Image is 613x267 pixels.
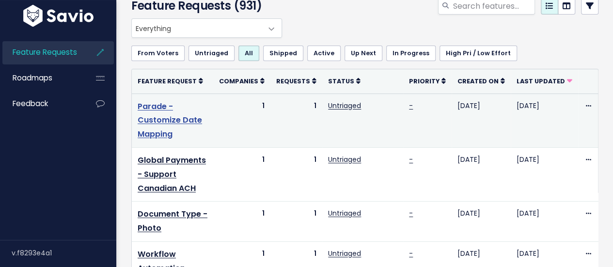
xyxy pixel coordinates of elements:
[386,46,436,61] a: In Progress
[328,101,361,110] a: Untriaged
[13,47,77,57] span: Feature Requests
[132,19,262,37] span: Everything
[409,101,413,110] a: -
[452,147,511,201] td: [DATE]
[517,77,565,85] span: Last Updated
[13,73,52,83] span: Roadmaps
[213,147,270,201] td: 1
[328,155,361,164] a: Untriaged
[270,147,322,201] td: 1
[440,46,517,61] a: High Pri / Low Effort
[328,76,361,86] a: Status
[409,249,413,258] a: -
[452,202,511,242] td: [DATE]
[328,77,354,85] span: Status
[219,77,258,85] span: Companies
[307,46,341,61] a: Active
[409,208,413,218] a: -
[21,5,96,27] img: logo-white.9d6f32f41409.svg
[138,208,207,234] a: Document Type - Photo
[238,46,259,61] a: All
[263,46,303,61] a: Shipped
[138,101,202,140] a: Parade - Customize Date Mapping
[213,202,270,242] td: 1
[131,18,282,38] span: Everything
[2,41,80,63] a: Feature Requests
[511,94,578,147] td: [DATE]
[131,46,598,61] ul: Filter feature requests
[457,77,499,85] span: Created On
[276,77,310,85] span: Requests
[452,94,511,147] td: [DATE]
[328,208,361,218] a: Untriaged
[189,46,235,61] a: Untriaged
[409,76,446,86] a: Priority
[213,94,270,147] td: 1
[517,76,572,86] a: Last Updated
[138,77,197,85] span: Feature Request
[219,76,265,86] a: Companies
[276,76,316,86] a: Requests
[511,202,578,242] td: [DATE]
[345,46,382,61] a: Up Next
[12,240,116,266] div: v.f8293e4a1
[270,202,322,242] td: 1
[511,147,578,201] td: [DATE]
[409,155,413,164] a: -
[270,94,322,147] td: 1
[328,249,361,258] a: Untriaged
[138,76,203,86] a: Feature Request
[138,155,206,194] a: Global Payments - Support Canadian ACH
[13,98,48,109] span: Feedback
[457,76,505,86] a: Created On
[131,46,185,61] a: From Voters
[2,93,80,115] a: Feedback
[409,77,440,85] span: Priority
[2,67,80,89] a: Roadmaps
